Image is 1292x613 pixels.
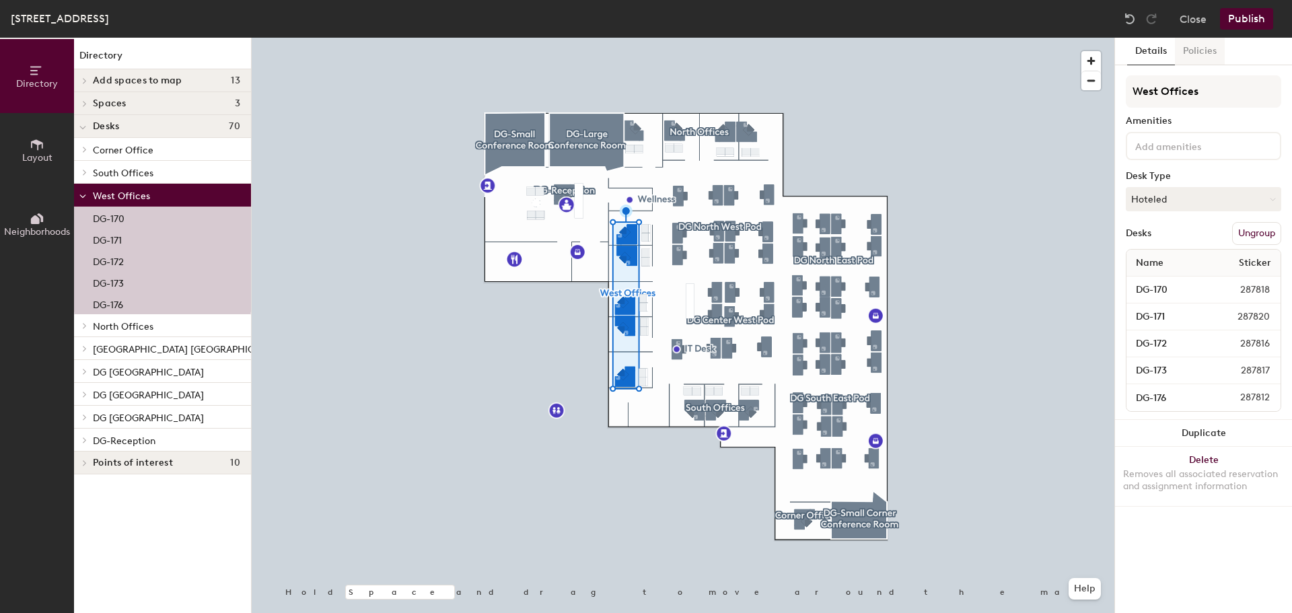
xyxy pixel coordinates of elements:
button: Publish [1220,8,1273,30]
span: Spaces [93,98,127,109]
span: Points of interest [93,458,173,468]
button: Details [1127,38,1175,65]
input: Unnamed desk [1129,334,1208,353]
span: 287817 [1209,363,1278,378]
span: Add spaces to map [93,75,182,86]
div: Desk Type [1126,171,1281,182]
div: Desks [1126,228,1151,239]
p: DG-176 [93,295,123,311]
p: DG-171 [93,231,122,246]
p: DG-173 [93,274,124,289]
span: DG [GEOGRAPHIC_DATA] [93,390,204,401]
span: West Offices [93,190,150,202]
button: Duplicate [1115,420,1292,447]
span: Desks [93,121,119,132]
button: Ungroup [1232,222,1281,245]
span: Layout [22,152,52,164]
span: 287812 [1208,390,1278,405]
button: Close [1180,8,1207,30]
span: 10 [230,458,240,468]
span: South Offices [93,168,153,179]
button: Help [1069,578,1101,600]
button: DeleteRemoves all associated reservation and assignment information [1115,447,1292,506]
span: 13 [231,75,240,86]
span: Directory [16,78,58,89]
span: [GEOGRAPHIC_DATA] [GEOGRAPHIC_DATA] [93,344,285,355]
input: Unnamed desk [1129,281,1208,299]
div: Removes all associated reservation and assignment information [1123,468,1284,493]
img: Redo [1145,12,1158,26]
button: Hoteled [1126,187,1281,211]
p: DG-172 [93,252,124,268]
span: Neighborhoods [4,226,70,238]
input: Add amenities [1133,137,1254,153]
button: Policies [1175,38,1225,65]
h1: Directory [74,48,251,69]
span: Name [1129,251,1170,275]
span: North Offices [93,321,153,332]
span: Sticker [1232,251,1278,275]
span: 287820 [1205,310,1278,324]
span: 3 [235,98,240,109]
span: Corner Office [93,145,153,156]
input: Unnamed desk [1129,308,1205,326]
img: Undo [1123,12,1137,26]
p: DG-170 [93,209,124,225]
span: 287818 [1208,283,1278,297]
div: [STREET_ADDRESS] [11,10,109,27]
div: Amenities [1126,116,1281,127]
input: Unnamed desk [1129,388,1208,407]
span: DG-Reception [93,435,155,447]
span: 70 [229,121,240,132]
span: DG [GEOGRAPHIC_DATA] [93,412,204,424]
input: Unnamed desk [1129,361,1209,380]
span: 287816 [1208,336,1278,351]
span: DG [GEOGRAPHIC_DATA] [93,367,204,378]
